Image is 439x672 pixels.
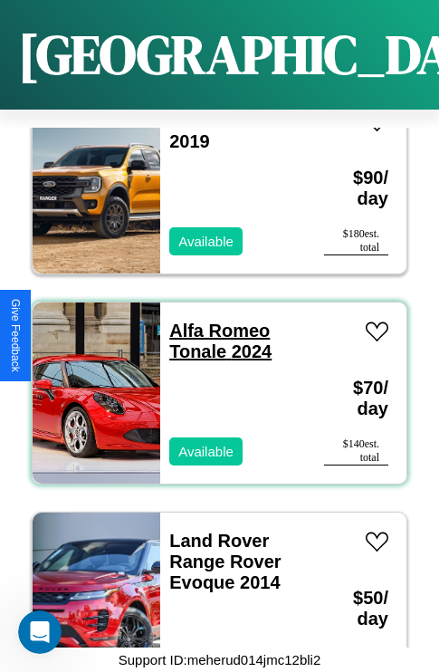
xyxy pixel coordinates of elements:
p: Available [178,229,234,254]
a: Land Rover Range Rover Evoque 2014 [169,531,281,592]
div: $ 180 est. total [324,227,388,255]
h3: $ 90 / day [324,149,388,227]
p: Support ID: meherud014jmc12bli2 [119,648,320,672]
div: Give Feedback [9,299,22,372]
h3: $ 70 / day [324,360,388,437]
iframe: Intercom live chat [18,610,62,654]
p: Available [178,439,234,464]
a: Alfa Romeo Tonale 2024 [169,321,272,361]
div: $ 140 est. total [324,437,388,466]
a: Ford P600 2019 [169,110,257,151]
h3: $ 50 / day [324,570,388,648]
